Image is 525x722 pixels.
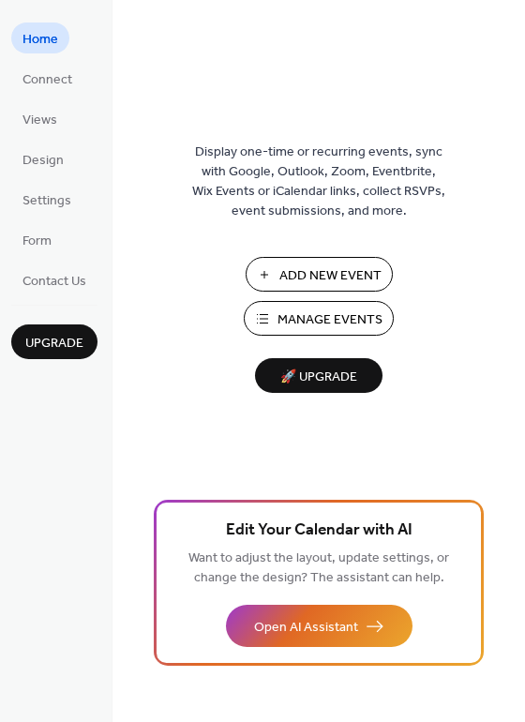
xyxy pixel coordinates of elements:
[25,334,83,353] span: Upgrade
[22,151,64,171] span: Design
[11,224,63,255] a: Form
[22,70,72,90] span: Connect
[188,546,449,591] span: Want to adjust the layout, update settings, or change the design? The assistant can help.
[11,63,83,94] a: Connect
[11,324,97,359] button: Upgrade
[11,184,82,215] a: Settings
[266,365,371,390] span: 🚀 Upgrade
[277,310,382,330] span: Manage Events
[22,30,58,50] span: Home
[22,191,71,211] span: Settings
[226,518,412,544] span: Edit Your Calendar with AI
[22,111,57,130] span: Views
[11,103,68,134] a: Views
[226,605,412,647] button: Open AI Assistant
[279,266,382,286] span: Add New Event
[11,143,75,174] a: Design
[11,23,69,53] a: Home
[11,264,97,295] a: Contact Us
[22,272,86,292] span: Contact Us
[246,257,393,292] button: Add New Event
[254,618,358,638] span: Open AI Assistant
[22,232,52,251] span: Form
[244,301,394,336] button: Manage Events
[255,358,382,393] button: 🚀 Upgrade
[192,143,445,221] span: Display one-time or recurring events, sync with Google, Outlook, Zoom, Eventbrite, Wix Events or ...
